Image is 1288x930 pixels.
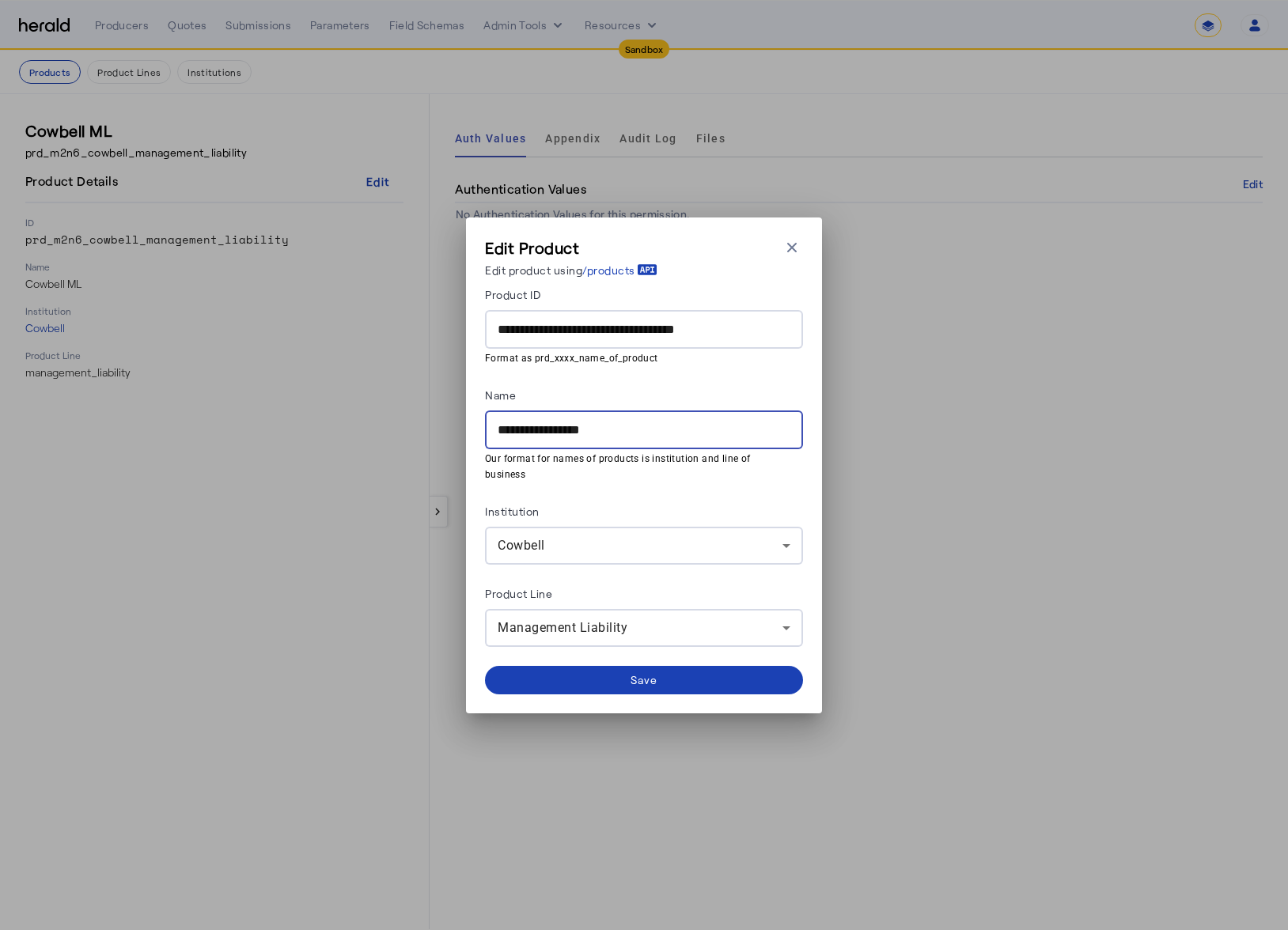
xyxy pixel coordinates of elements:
[485,288,540,301] label: Product ID
[485,505,540,518] label: Institution
[485,349,794,366] mat-hint: Format as prd_xxxx_name_of_product
[485,666,803,694] button: Save
[485,449,794,482] mat-hint: Our format for names of products is institution and line of business
[498,538,545,553] span: Cowbell
[631,671,658,688] div: Save
[485,587,552,600] label: Product Line
[485,262,657,278] p: Edit product using
[485,388,516,402] label: Name
[582,262,657,278] a: /products
[485,236,657,259] h3: Edit Product
[498,620,627,635] span: Management Liability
